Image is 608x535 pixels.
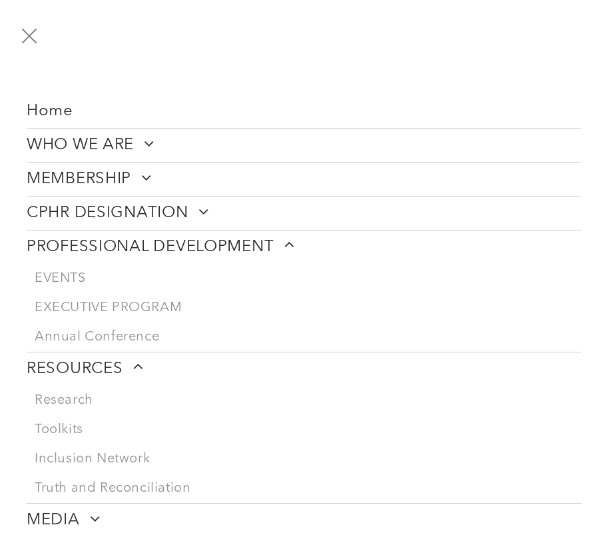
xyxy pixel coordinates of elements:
a: Toolkits [27,415,581,444]
a: WHO WE ARE [27,129,581,162]
a: Home [27,95,581,128]
span: Toolkits [35,422,83,438]
span: Truth and Reconciliation [35,480,190,496]
a: MEMBERSHIP [27,163,581,196]
span: EXECUTIVE PROGRAM [35,300,182,316]
span: RESOURCES [27,359,143,379]
span: PROFESSIONAL DEVELOPMENT [27,237,294,257]
span: CPHR DESIGNATION [27,203,208,223]
a: RESOURCES [27,352,581,386]
span: EVENTS [35,270,86,286]
a: Inclusion Network [27,444,581,474]
span: Inclusion Network [35,451,150,467]
a: Research [27,386,581,415]
button: menu [12,19,47,53]
a: PROFESSIONAL DEVELOPMENT [27,231,581,264]
a: EXECUTIVE PROGRAM [27,293,581,322]
a: CPHR DESIGNATION [27,197,581,230]
a: EVENTS [27,264,581,293]
span: Research [35,392,93,408]
a: Annual Conference [27,322,581,352]
span: Annual Conference [35,329,159,345]
a: Truth and Reconciliation [27,474,581,503]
